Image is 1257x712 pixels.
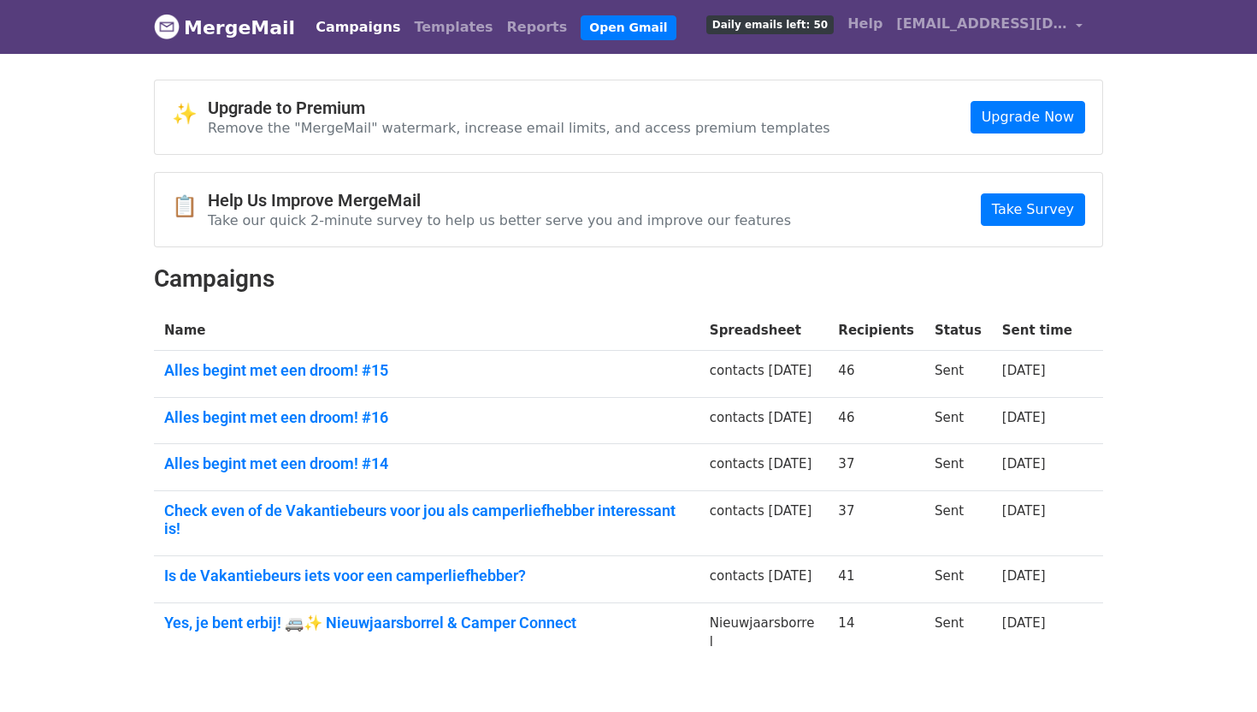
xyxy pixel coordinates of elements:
[164,361,689,380] a: Alles begint met een droom! #15
[699,351,829,398] td: contacts [DATE]
[924,602,992,662] td: Sent
[208,98,830,118] h4: Upgrade to Premium
[208,211,791,229] p: Take our quick 2-minute survey to help us better serve you and improve our features
[1171,630,1257,712] iframe: Chat Widget
[924,444,992,491] td: Sent
[164,454,689,473] a: Alles begint met een droom! #14
[1002,568,1046,584] a: [DATE]
[924,556,992,603] td: Sent
[706,15,834,34] span: Daily emails left: 50
[164,614,689,632] a: Yes, je bent erbij! 🚐✨ Nieuwjaarsborrel & Camper Connect
[699,556,829,603] td: contacts [DATE]
[1002,410,1046,425] a: [DATE]
[172,102,208,127] span: ✨
[828,602,924,662] td: 14
[1171,630,1257,712] div: Chatwidget
[154,9,295,45] a: MergeMail
[828,490,924,555] td: 37
[828,556,924,603] td: 41
[172,194,208,219] span: 📋
[407,10,499,44] a: Templates
[699,444,829,491] td: contacts [DATE]
[699,311,829,351] th: Spreadsheet
[699,602,829,662] td: Nieuwjaarsborrel
[699,490,829,555] td: contacts [DATE]
[971,101,1085,133] a: Upgrade Now
[164,408,689,427] a: Alles begint met een droom! #16
[699,7,841,41] a: Daily emails left: 50
[581,15,676,40] a: Open Gmail
[1002,615,1046,631] a: [DATE]
[828,444,924,491] td: 37
[1002,456,1046,472] a: [DATE]
[154,311,699,351] th: Name
[699,397,829,444] td: contacts [DATE]
[309,10,407,44] a: Campaigns
[154,14,180,39] img: MergeMail logo
[841,7,889,41] a: Help
[208,190,791,211] h4: Help Us Improve MergeMail
[828,311,924,351] th: Recipients
[828,351,924,398] td: 46
[889,7,1089,47] a: [EMAIL_ADDRESS][DOMAIN_NAME]
[164,567,689,585] a: Is de Vakantiebeurs iets voor een camperliefhebber?
[924,490,992,555] td: Sent
[896,14,1067,34] span: [EMAIL_ADDRESS][DOMAIN_NAME]
[992,311,1083,351] th: Sent time
[1002,363,1046,378] a: [DATE]
[828,397,924,444] td: 46
[164,501,689,538] a: Check even of de Vakantiebeurs voor jou als camperliefhebber interessant is!
[500,10,575,44] a: Reports
[924,351,992,398] td: Sent
[924,397,992,444] td: Sent
[981,193,1085,226] a: Take Survey
[924,311,992,351] th: Status
[208,119,830,137] p: Remove the "MergeMail" watermark, increase email limits, and access premium templates
[154,264,1103,294] h2: Campaigns
[1002,503,1046,519] a: [DATE]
